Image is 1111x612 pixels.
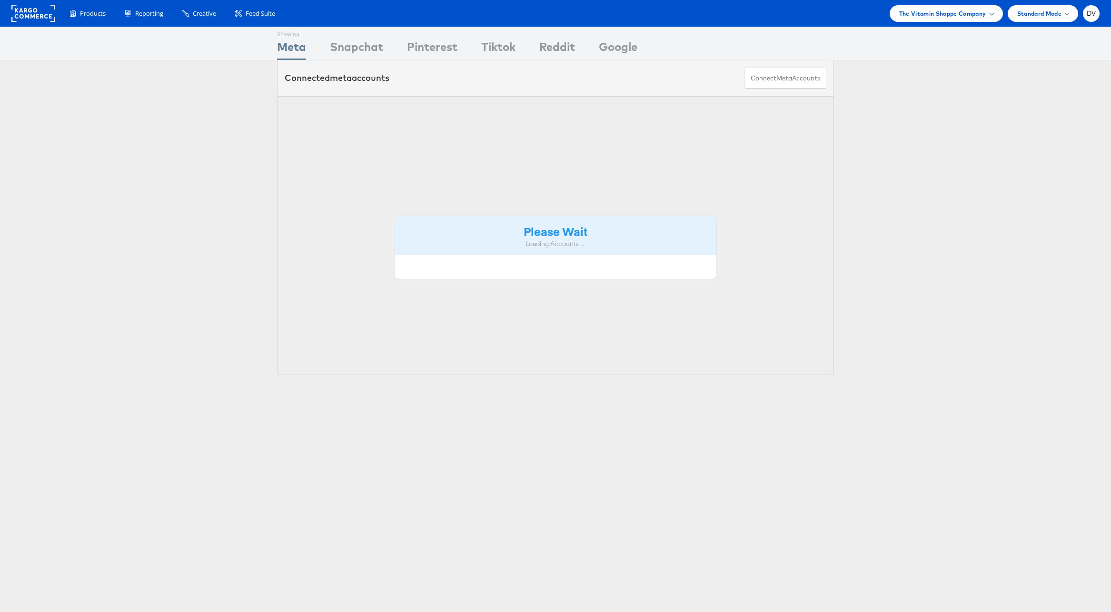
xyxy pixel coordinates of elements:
[277,39,306,60] div: Meta
[776,74,792,83] span: meta
[277,27,306,39] div: Showing
[599,39,637,60] div: Google
[524,223,587,239] strong: Please Wait
[80,9,106,18] span: Products
[402,239,709,248] div: Loading Accounts ....
[193,9,216,18] span: Creative
[330,39,383,60] div: Snapchat
[481,39,516,60] div: Tiktok
[407,39,457,60] div: Pinterest
[285,72,389,84] div: Connected accounts
[1017,9,1061,19] span: Standard Mode
[330,72,352,83] span: meta
[899,9,986,19] span: The Vitamin Shoppe Company
[539,39,575,60] div: Reddit
[135,9,163,18] span: Reporting
[1087,10,1096,17] span: DV
[744,68,826,89] button: ConnectmetaAccounts
[246,9,275,18] span: Feed Suite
